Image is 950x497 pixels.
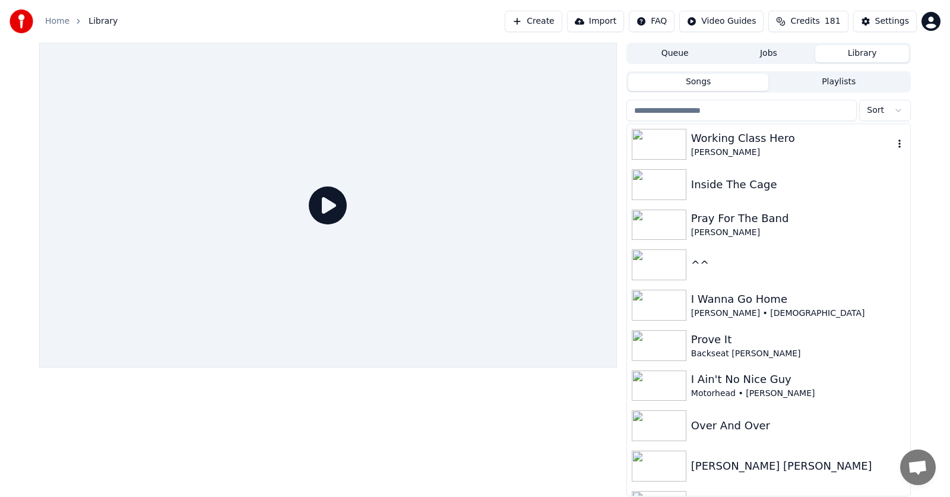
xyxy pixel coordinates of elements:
[9,10,33,33] img: youka
[790,15,819,27] span: Credits
[691,371,905,388] div: I Ain't No Nice Guy
[628,74,769,91] button: Songs
[691,130,894,147] div: Working Class Hero
[691,227,905,239] div: [PERSON_NAME]
[691,176,905,193] div: Inside The Cage
[691,257,905,273] div: ^^
[505,11,562,32] button: Create
[867,105,884,116] span: Sort
[825,15,841,27] span: 181
[691,348,905,360] div: Backseat [PERSON_NAME]
[768,11,848,32] button: Credits181
[45,15,69,27] a: Home
[691,331,905,348] div: Prove It
[628,45,722,62] button: Queue
[691,458,905,474] div: [PERSON_NAME] [PERSON_NAME]
[45,15,118,27] nav: breadcrumb
[768,74,909,91] button: Playlists
[900,449,936,485] div: Open chat
[691,291,905,308] div: I Wanna Go Home
[875,15,909,27] div: Settings
[88,15,118,27] span: Library
[691,417,905,434] div: Over And Over
[691,388,905,400] div: Motorhead • [PERSON_NAME]
[853,11,917,32] button: Settings
[679,11,764,32] button: Video Guides
[815,45,909,62] button: Library
[691,147,894,159] div: [PERSON_NAME]
[691,210,905,227] div: Pray For The Band
[567,11,624,32] button: Import
[722,45,816,62] button: Jobs
[629,11,674,32] button: FAQ
[691,308,905,319] div: [PERSON_NAME] • [DEMOGRAPHIC_DATA]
